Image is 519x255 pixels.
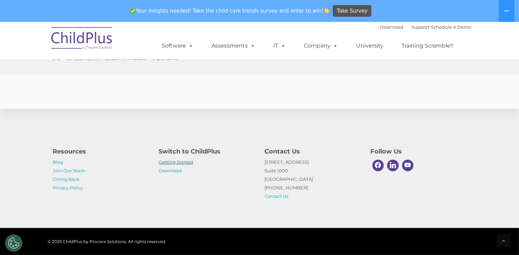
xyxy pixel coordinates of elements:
[53,147,149,156] h4: Resources
[265,158,360,201] p: [STREET_ADDRESS] Suite 1000 [GEOGRAPHIC_DATA] [PHONE_NUMBER]
[337,5,368,17] span: Take Survey
[205,39,262,53] a: Assessments
[265,193,289,199] a: Contact Us
[5,234,22,252] button: Cookies Settings
[380,24,472,30] font: |
[53,185,83,190] a: Privacy Policy
[48,239,166,244] span: © 2025 ChildPlus by Procare Solutions. All rights reserved.
[395,39,460,53] a: Training Scramble!!
[53,176,80,182] a: Giving Back
[130,8,135,13] img: ✅
[431,24,472,30] a: Schedule A Demo
[350,39,391,53] a: University
[371,147,466,156] h4: Follow Us
[159,147,255,156] h4: Switch to ChildPlus
[155,39,201,53] a: Software
[159,159,193,165] a: Getting Started
[400,158,415,173] a: Youtube
[385,158,400,173] a: Linkedin
[53,168,85,173] a: Join Our Team
[265,147,360,156] h4: Contact Us
[371,158,386,173] a: Facebook
[324,8,329,13] img: 👏
[412,24,430,30] a: Support
[127,4,332,18] span: Your insights needed! Take the child care trends survey and enter to win!
[297,39,345,53] a: Company
[159,168,182,173] a: Download
[333,5,371,17] a: Take Survey
[53,159,64,165] a: Blog
[267,39,293,53] a: IT
[48,22,116,56] img: ChildPlus by Procare Solutions
[380,24,404,30] a: Download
